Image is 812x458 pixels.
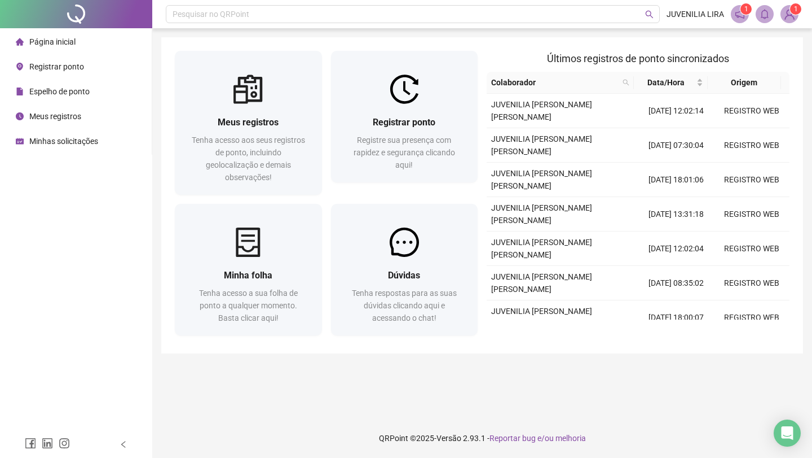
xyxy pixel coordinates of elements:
[16,88,24,95] span: file
[199,289,298,322] span: Tenha acesso a sua folha de ponto a qualquer momento. Basta clicar aqui!
[489,434,586,443] span: Reportar bug e/ou melhoria
[781,6,798,23] img: 63970
[638,94,714,128] td: [DATE] 12:02:14
[59,438,70,449] span: instagram
[16,137,24,145] span: schedule
[794,5,798,13] span: 1
[714,163,789,197] td: REGISTRO WEB
[620,74,632,91] span: search
[491,76,618,89] span: Colaborador
[354,136,455,169] span: Registre sua presença com rapidez e segurança clicando aqui!
[740,3,752,15] sup: 1
[192,136,305,182] span: Tenha acesso aos seus registros de ponto, incluindo geolocalização e demais observações!
[29,87,90,96] span: Espelho de ponto
[491,134,592,156] span: JUVENILIA [PERSON_NAME] [PERSON_NAME]
[175,51,322,195] a: Meus registrosTenha acesso aos seus registros de ponto, incluindo geolocalização e demais observa...
[491,169,592,190] span: JUVENILIA [PERSON_NAME] [PERSON_NAME]
[708,72,782,94] th: Origem
[29,137,98,146] span: Minhas solicitações
[638,266,714,300] td: [DATE] 08:35:02
[714,128,789,163] td: REGISTRO WEB
[491,307,592,328] span: JUVENILIA [PERSON_NAME] [PERSON_NAME]
[373,117,435,128] span: Registrar ponto
[760,9,770,19] span: bell
[16,112,24,120] span: clock-circle
[638,197,714,232] td: [DATE] 13:31:18
[491,272,592,294] span: JUVENILIA [PERSON_NAME] [PERSON_NAME]
[491,203,592,225] span: JUVENILIA [PERSON_NAME] [PERSON_NAME]
[352,289,457,322] span: Tenha respostas para as suas dúvidas clicando aqui e acessando o chat!
[436,434,461,443] span: Versão
[29,112,81,121] span: Meus registros
[638,300,714,335] td: [DATE] 18:00:07
[744,5,748,13] span: 1
[175,204,322,335] a: Minha folhaTenha acesso a sua folha de ponto a qualquer momento. Basta clicar aqui!
[714,266,789,300] td: REGISTRO WEB
[638,76,694,89] span: Data/Hora
[667,8,724,20] span: JUVENILIA LIRA
[16,63,24,71] span: environment
[25,438,36,449] span: facebook
[152,418,812,458] footer: QRPoint © 2025 - 2.93.1 -
[714,232,789,266] td: REGISTRO WEB
[331,51,478,182] a: Registrar pontoRegistre sua presença com rapidez e segurança clicando aqui!
[547,53,729,64] span: Últimos registros de ponto sincronizados
[774,420,801,447] div: Open Intercom Messenger
[224,270,272,281] span: Minha folha
[638,163,714,197] td: [DATE] 18:01:06
[491,238,592,259] span: JUVENILIA [PERSON_NAME] [PERSON_NAME]
[491,100,592,121] span: JUVENILIA [PERSON_NAME] [PERSON_NAME]
[714,300,789,335] td: REGISTRO WEB
[790,3,801,15] sup: Atualize o seu contato no menu Meus Dados
[29,62,84,71] span: Registrar ponto
[388,270,420,281] span: Dúvidas
[120,440,127,448] span: left
[634,72,708,94] th: Data/Hora
[714,197,789,232] td: REGISTRO WEB
[623,79,629,86] span: search
[16,38,24,46] span: home
[714,94,789,128] td: REGISTRO WEB
[42,438,53,449] span: linkedin
[638,232,714,266] td: [DATE] 12:02:04
[29,37,76,46] span: Página inicial
[218,117,279,128] span: Meus registros
[331,204,478,335] a: DúvidasTenha respostas para as suas dúvidas clicando aqui e acessando o chat!
[735,9,745,19] span: notification
[645,10,654,19] span: search
[638,128,714,163] td: [DATE] 07:30:04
